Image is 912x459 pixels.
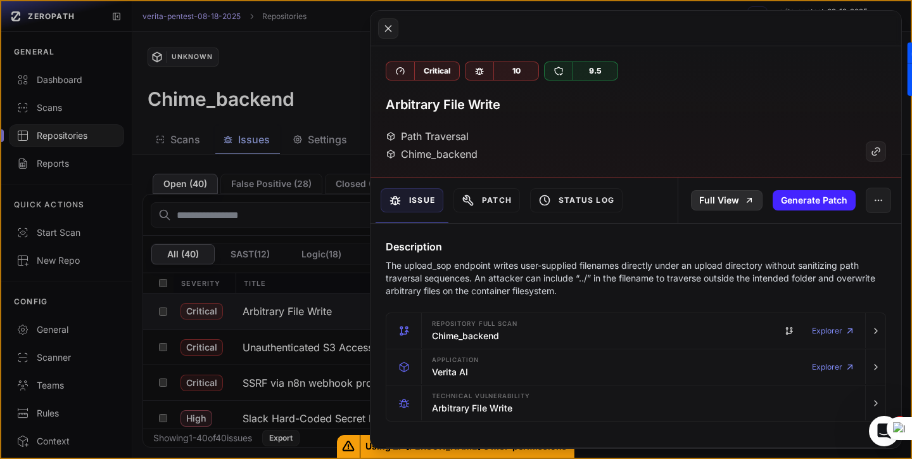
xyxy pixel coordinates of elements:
[386,146,478,162] div: Chime_backend
[432,330,499,342] h3: Chime_backend
[812,354,855,380] a: Explorer
[453,188,520,212] button: Patch
[812,318,855,344] a: Explorer
[432,321,517,327] span: Repository Full scan
[895,416,905,426] span: 1
[773,190,856,210] button: Generate Patch
[869,416,899,446] iframe: Intercom live chat
[432,357,479,363] span: Application
[432,366,468,378] h3: Verita AI
[386,259,886,297] p: The upload_sop endpoint writes user-supplied filenames directly under an upload directory without...
[432,393,530,399] span: Technical Vulnerability
[530,188,623,212] button: Status Log
[432,402,512,415] h3: Arbitrary File Write
[386,239,886,254] h4: Description
[381,188,443,212] button: Issue
[360,435,575,458] span: Using ZP [PERSON_NAME]'s MSP permissions
[386,349,885,385] button: Application Verita AI Explorer
[386,313,885,349] button: Repository Full scan Chime_backend Explorer
[386,385,885,421] button: Technical Vulnerability Arbitrary File Write
[691,190,763,210] a: Full View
